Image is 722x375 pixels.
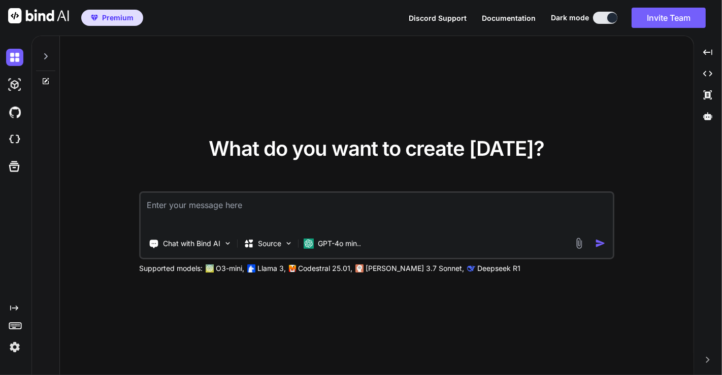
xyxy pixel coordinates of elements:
[6,49,23,66] img: darkChat
[206,264,214,272] img: GPT-4
[8,8,69,23] img: Bind AI
[6,104,23,121] img: githubDark
[284,239,293,248] img: Pick Models
[6,76,23,93] img: darkAi-studio
[216,263,244,274] p: O3-mini,
[289,265,296,272] img: Mistral-AI
[409,13,467,23] button: Discord Support
[223,239,232,248] img: Pick Tools
[632,8,706,28] button: Invite Team
[595,238,606,249] img: icon
[91,15,98,21] img: premium
[102,13,134,23] span: Premium
[355,264,364,272] img: claude
[304,238,314,249] img: GPT-4o mini
[409,14,467,22] span: Discord Support
[81,10,143,26] button: premiumPremium
[209,136,544,161] span: What do you want to create [DATE]?
[139,263,203,274] p: Supported models:
[477,263,520,274] p: Deepseek R1
[482,14,536,22] span: Documentation
[366,263,464,274] p: [PERSON_NAME] 3.7 Sonnet,
[258,238,281,249] p: Source
[318,238,361,249] p: GPT-4o min..
[298,263,352,274] p: Codestral 25.01,
[551,13,589,23] span: Dark mode
[6,338,23,356] img: settings
[247,264,255,272] img: Llama2
[163,238,220,249] p: Chat with Bind AI
[482,13,536,23] button: Documentation
[6,131,23,148] img: cloudideIcon
[467,264,475,272] img: claude
[257,263,286,274] p: Llama 3,
[573,237,585,249] img: attachment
